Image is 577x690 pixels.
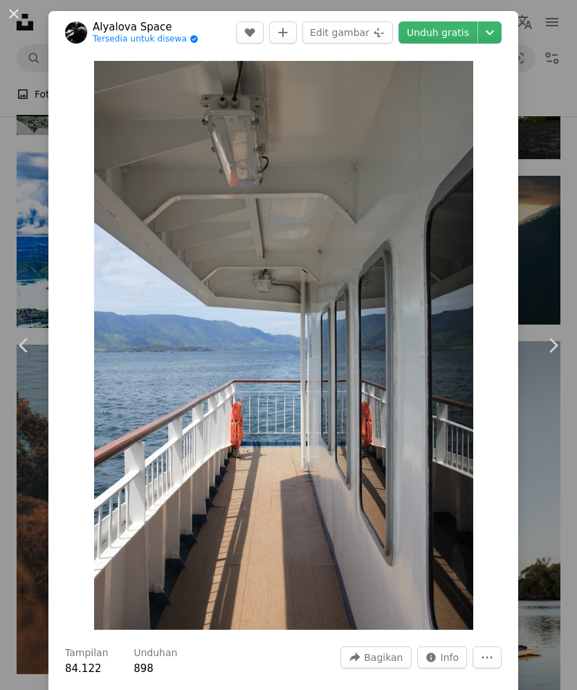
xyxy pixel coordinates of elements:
img: Buka profil Alyalova Space [65,21,87,44]
button: Tambahkan ke koleksi [269,21,297,44]
span: Info [441,647,459,668]
button: Statistik tentang gambar ini [417,646,468,669]
button: Tindakan Lainnya [473,646,502,669]
h3: Tampilan [65,646,109,660]
a: Unduh gratis [399,21,477,44]
button: Pilih ukuran unduhan [478,21,502,44]
button: Sukai [236,21,264,44]
span: 898 [134,662,154,675]
a: Tersedia untuk disewa [93,34,199,45]
button: Perbesar pada gambar ini [94,61,473,630]
a: Berikutnya [529,279,577,412]
button: Bagikan gambar ini [340,646,411,669]
h3: Unduhan [134,646,177,660]
span: 84.122 [65,662,102,675]
span: Bagikan [364,647,403,668]
button: Edit gambar [302,21,393,44]
img: Kapal putih dan abu-abu di laut pada siang hari [94,61,473,630]
a: Alyalova Space [93,20,199,34]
